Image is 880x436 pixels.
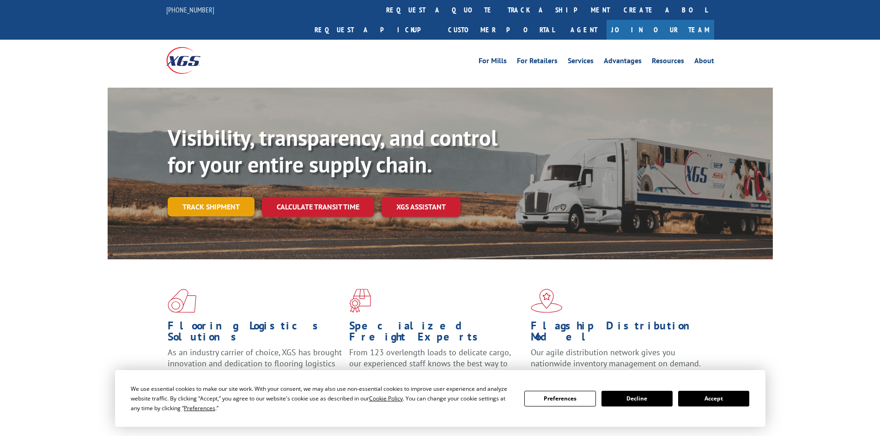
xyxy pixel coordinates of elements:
h1: Flagship Distribution Model [531,320,705,347]
img: xgs-icon-total-supply-chain-intelligence-red [168,289,196,313]
div: We use essential cookies to make our site work. With your consent, we may also use non-essential ... [131,384,513,413]
a: Join Our Team [607,20,714,40]
span: As an industry carrier of choice, XGS has brought innovation and dedication to flooring logistics... [168,347,342,380]
p: From 123 overlength loads to delicate cargo, our experienced staff knows the best way to move you... [349,347,524,388]
a: XGS ASSISTANT [382,197,461,217]
img: xgs-icon-flagship-distribution-model-red [531,289,563,313]
a: Advantages [604,57,642,67]
a: Services [568,57,594,67]
h1: Specialized Freight Experts [349,320,524,347]
span: Cookie Policy [369,394,403,402]
button: Preferences [524,391,595,406]
b: Visibility, transparency, and control for your entire supply chain. [168,123,498,179]
a: For Retailers [517,57,558,67]
a: [PHONE_NUMBER] [166,5,214,14]
a: Agent [561,20,607,40]
a: For Mills [479,57,507,67]
a: Track shipment [168,197,255,216]
a: Customer Portal [441,20,561,40]
h1: Flooring Logistics Solutions [168,320,342,347]
a: Calculate transit time [262,197,374,217]
div: Cookie Consent Prompt [115,370,765,427]
button: Decline [601,391,673,406]
a: Resources [652,57,684,67]
a: About [694,57,714,67]
button: Accept [678,391,749,406]
span: Preferences [184,404,215,412]
span: Our agile distribution network gives you nationwide inventory management on demand. [531,347,701,369]
img: xgs-icon-focused-on-flooring-red [349,289,371,313]
a: Request a pickup [308,20,441,40]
